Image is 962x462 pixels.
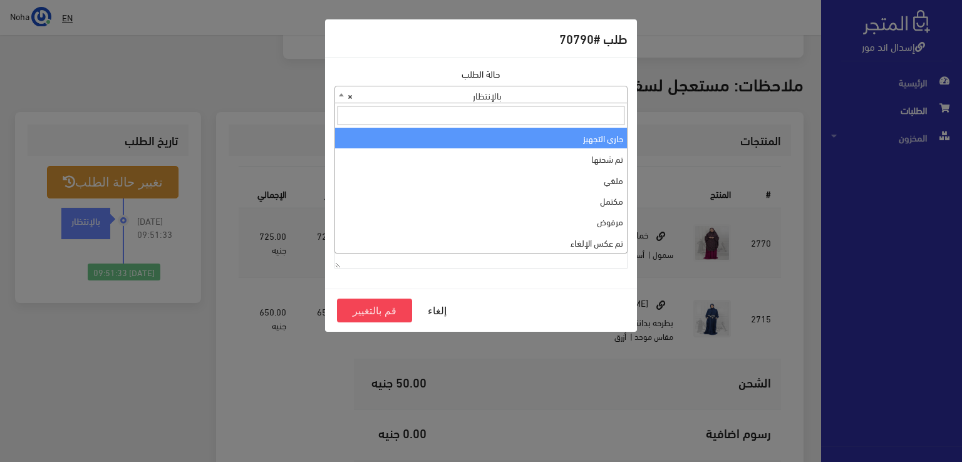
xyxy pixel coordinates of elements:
button: قم بالتغيير [337,299,412,322]
li: ملغي [335,170,627,190]
label: حالة الطلب [462,67,500,81]
span: بالإنتظار [335,86,627,104]
h5: طلب #70790 [559,29,628,48]
button: إلغاء [412,299,462,322]
span: × [348,86,353,104]
span: بالإنتظار [334,86,628,103]
li: جاري التجهيز [335,128,627,148]
li: تم عكس الإلغاء [335,232,627,253]
li: مرفوض [335,211,627,232]
li: مكتمل [335,190,627,211]
iframe: Drift Widget Chat Controller [15,376,63,424]
li: تم شحنها [335,148,627,169]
